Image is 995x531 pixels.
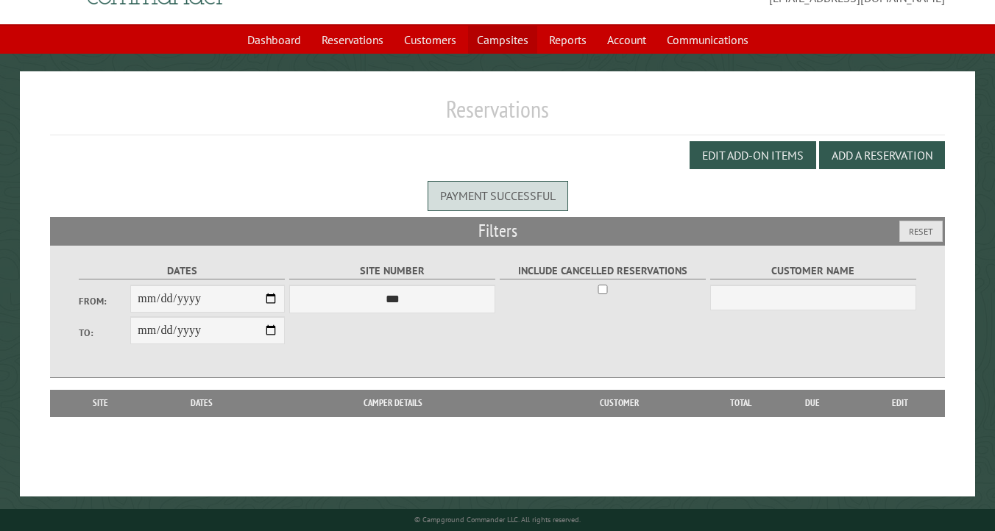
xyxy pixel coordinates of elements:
small: © Campground Commander LLC. All rights reserved. [414,515,581,524]
button: Edit Add-on Items [690,141,816,169]
a: Reports [540,26,595,54]
th: Site [57,390,145,416]
th: Edit [854,390,945,416]
th: Dates [144,390,259,416]
a: Dashboard [238,26,310,54]
th: Camper Details [259,390,526,416]
label: Dates [79,263,285,279]
button: Reset [899,221,943,242]
h1: Reservations [50,95,946,135]
div: Payment successful [428,181,568,210]
label: To: [79,326,130,340]
label: Site Number [289,263,495,279]
a: Customers [395,26,465,54]
label: Customer Name [710,263,916,279]
button: Add a Reservation [819,141,945,169]
a: Account [598,26,655,54]
th: Customer [527,390,712,416]
label: Include Cancelled Reservations [500,263,706,279]
label: From: [79,294,130,308]
h2: Filters [50,217,946,245]
a: Reservations [313,26,392,54]
a: Campsites [468,26,537,54]
a: Communications [658,26,757,54]
th: Total [712,390,771,416]
th: Due [771,390,855,416]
